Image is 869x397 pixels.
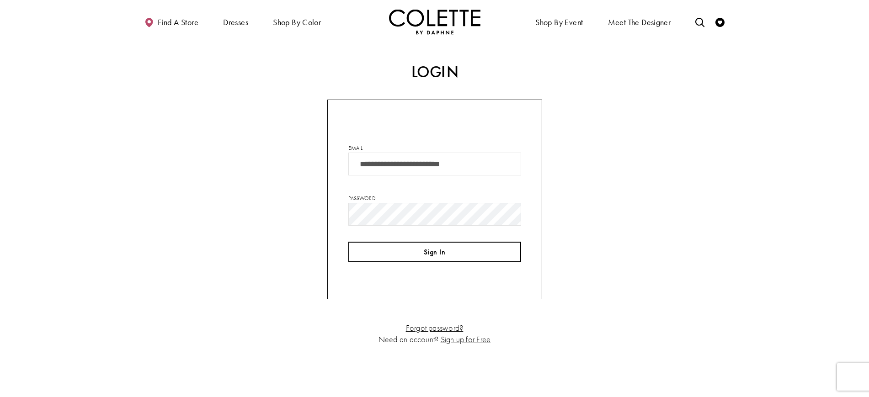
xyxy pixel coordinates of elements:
[271,9,323,34] span: Shop by color
[379,334,439,344] span: Need an account?
[348,194,376,202] label: Password
[713,9,727,34] a: Check Wishlist
[348,144,363,152] label: Email
[441,334,491,344] a: Sign up for Free
[693,9,707,34] a: Toggle search
[389,9,480,34] a: Visit Home Page
[533,9,585,34] span: Shop By Event
[389,9,480,34] img: Colette by Daphne
[348,242,521,262] button: Sign In
[535,18,583,27] span: Shop By Event
[221,9,251,34] span: Dresses
[142,9,201,34] a: Find a store
[240,63,629,81] h2: Login
[606,9,673,34] a: Meet the designer
[608,18,671,27] span: Meet the designer
[406,323,464,333] a: Forgot password?
[273,18,321,27] span: Shop by color
[223,18,248,27] span: Dresses
[158,18,198,27] span: Find a store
